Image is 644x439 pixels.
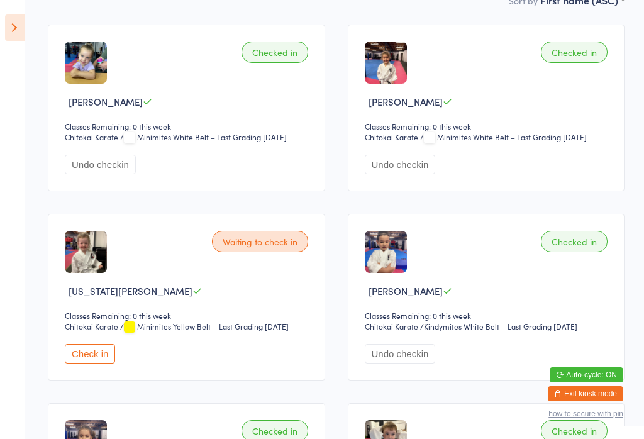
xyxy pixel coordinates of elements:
[365,131,418,142] div: Chitokai Karate
[548,409,623,418] button: how to secure with pin
[365,321,418,331] div: Chitokai Karate
[65,321,118,331] div: Chitokai Karate
[369,284,443,297] span: [PERSON_NAME]
[365,42,407,84] img: image1752644854.png
[548,386,623,401] button: Exit kiosk mode
[69,95,143,108] span: [PERSON_NAME]
[212,231,308,252] div: Waiting to check in
[65,131,118,142] div: Chitokai Karate
[541,231,608,252] div: Checked in
[65,344,115,364] button: Check in
[541,42,608,63] div: Checked in
[365,121,612,131] div: Classes Remaining: 0 this week
[365,155,436,174] button: Undo checkin
[65,231,107,273] img: image1738558148.png
[65,310,312,321] div: Classes Remaining: 0 this week
[550,367,623,382] button: Auto-cycle: ON
[365,344,436,364] button: Undo checkin
[65,121,312,131] div: Classes Remaining: 0 this week
[369,95,443,108] span: [PERSON_NAME]
[241,42,308,63] div: Checked in
[120,321,289,331] span: / Minimites Yellow Belt – Last Grading [DATE]
[365,231,407,273] img: image1748239041.png
[420,321,577,331] span: / Kindymites White Belt – Last Grading [DATE]
[120,131,287,142] span: / Minimites White Belt – Last Grading [DATE]
[420,131,587,142] span: / Minimites White Belt – Last Grading [DATE]
[69,284,192,297] span: [US_STATE][PERSON_NAME]
[365,310,612,321] div: Classes Remaining: 0 this week
[65,42,107,84] img: image1740174955.png
[65,155,136,174] button: Undo checkin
